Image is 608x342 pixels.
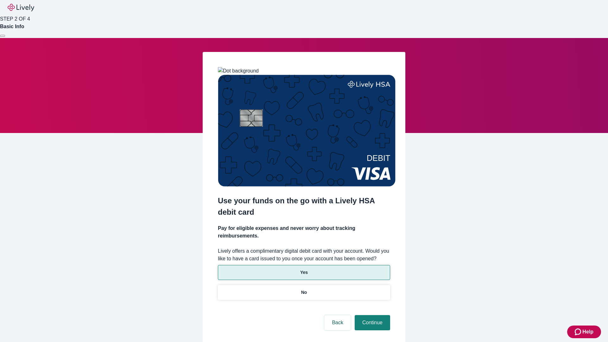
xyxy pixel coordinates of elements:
[218,195,390,218] h2: Use your funds on the go with a Lively HSA debit card
[218,225,390,240] h4: Pay for eligible expenses and never worry about tracking reimbursements.
[355,315,390,330] button: Continue
[575,328,582,336] svg: Zendesk support icon
[300,269,308,276] p: Yes
[301,289,307,296] p: No
[567,326,601,338] button: Zendesk support iconHelp
[218,67,259,75] img: Dot background
[218,265,390,280] button: Yes
[218,285,390,300] button: No
[218,247,390,263] label: Lively offers a complimentary digital debit card with your account. Would you like to have a card...
[582,328,593,336] span: Help
[8,4,34,11] img: Lively
[218,75,396,187] img: Debit card
[324,315,351,330] button: Back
